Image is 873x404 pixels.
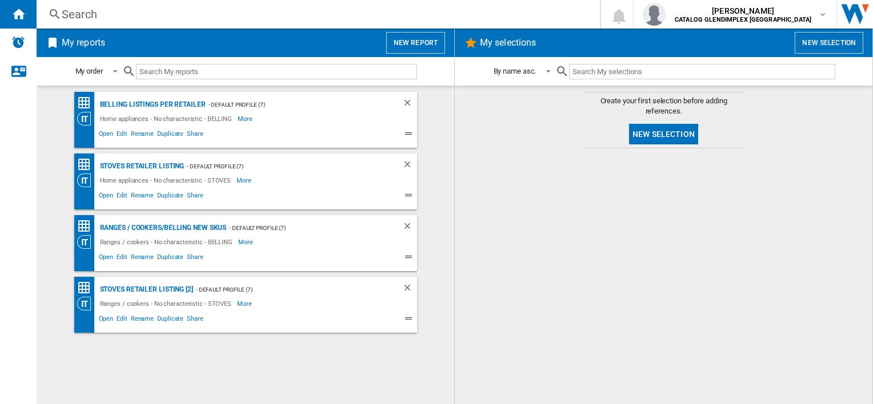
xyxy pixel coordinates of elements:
div: My order [75,67,103,75]
span: Duplicate [155,313,185,327]
div: Ranges / cookers - No characteristic - STOVES [97,297,238,310]
div: Delete [402,221,417,235]
img: alerts-logo.svg [11,35,25,49]
span: More [238,235,255,249]
span: Open [97,190,115,204]
span: Duplicate [155,252,185,265]
div: By name asc. [494,67,536,75]
div: Category View [77,297,97,310]
div: - Default profile (7) [184,159,379,173]
div: Category View [77,112,97,126]
div: Search [62,6,570,22]
span: Create your first selection before adding references. [584,96,744,116]
span: Edit [115,313,129,327]
span: Open [97,128,115,142]
h2: My reports [59,32,107,54]
div: Price Matrix [77,96,97,110]
div: Category View [77,173,97,187]
div: Category View [77,235,97,249]
span: Share [185,313,205,327]
div: BELLING Listings per retailer [97,98,206,112]
input: Search My selections [569,64,835,79]
span: Open [97,252,115,265]
div: Price Matrix [77,157,97,172]
span: Rename [129,252,155,265]
span: Edit [115,190,129,204]
div: STOVES Retailer Listing [2] [97,282,193,297]
span: Duplicate [155,128,185,142]
span: More [237,173,253,187]
div: - Default profile (7) [226,221,379,235]
div: - Default profile (7) [193,282,379,297]
span: Share [185,190,205,204]
span: More [237,297,254,310]
button: New report [386,32,445,54]
span: Rename [129,313,155,327]
span: Edit [115,128,129,142]
span: Duplicate [155,190,185,204]
div: Home appliances - No characteristic - BELLING [97,112,238,126]
div: Ranges / cookers/BELLING NEW SKUS [97,221,227,235]
h2: My selections [478,32,538,54]
img: profile.jpg [643,3,666,26]
div: Delete [402,282,417,297]
span: Share [185,128,205,142]
span: Rename [129,128,155,142]
span: Edit [115,252,129,265]
div: Price Matrix [77,219,97,233]
div: Delete [402,159,417,173]
span: Open [97,313,115,327]
span: More [238,112,254,126]
div: Home appliances - No characteristic - STOVES [97,173,237,187]
div: STOVES Retailer Listing [97,159,185,173]
div: Ranges / cookers - No characteristic - BELLING [97,235,238,249]
button: New selection [795,32,863,54]
span: [PERSON_NAME] [675,5,811,17]
div: Price Matrix [77,281,97,295]
div: Delete [402,98,417,112]
div: - Default profile (7) [206,98,379,112]
b: CATALOG GLENDIMPLEX [GEOGRAPHIC_DATA] [675,16,811,23]
span: Rename [129,190,155,204]
input: Search My reports [136,64,417,79]
span: Share [185,252,205,265]
button: New selection [629,124,698,144]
